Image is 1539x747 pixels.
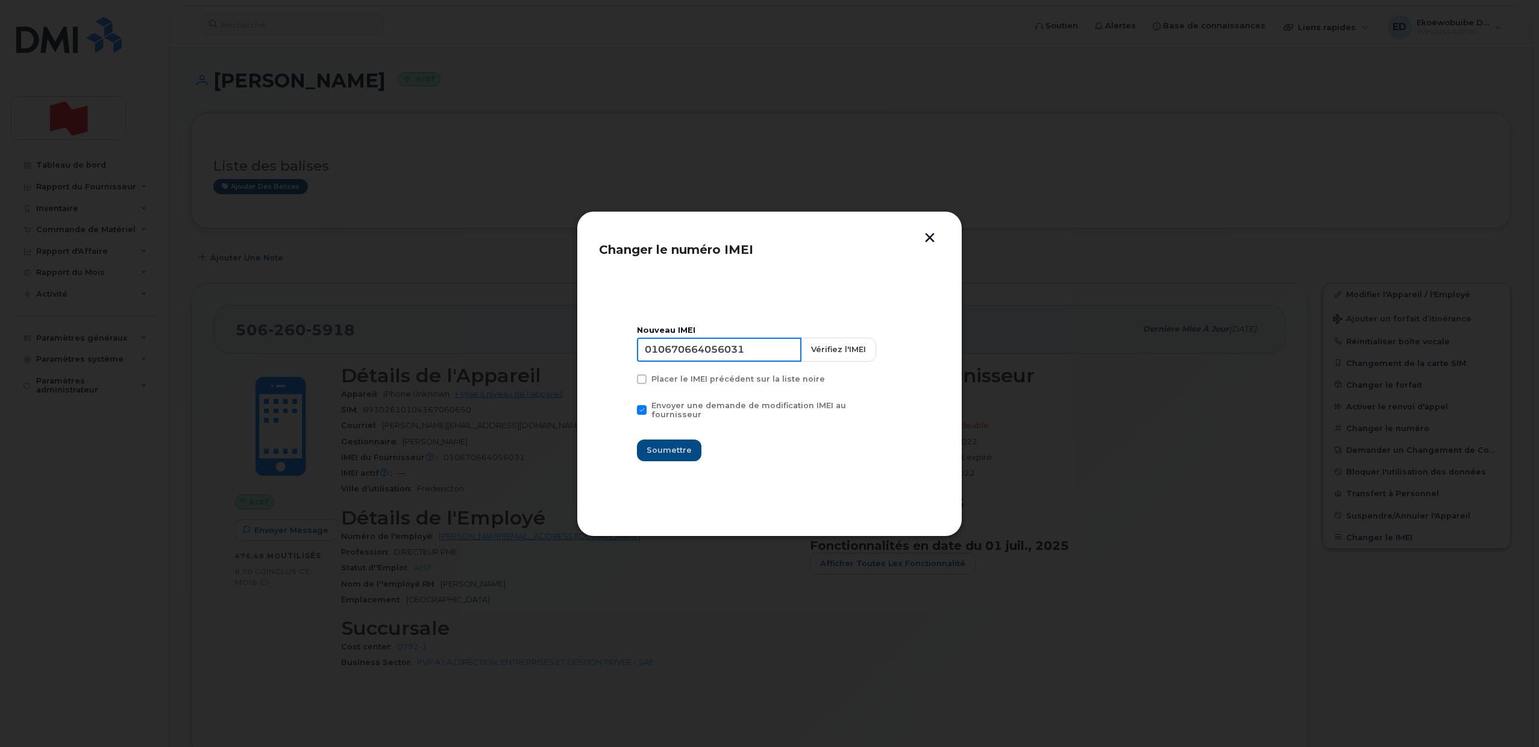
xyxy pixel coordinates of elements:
button: Vérifiez l'IMEI [801,338,876,362]
span: Envoyer une demande de modification IMEI au fournisseur [651,401,846,419]
input: Placer le IMEI précédent sur la liste noire [622,374,628,380]
span: Changer le numéro IMEI [599,242,753,257]
span: Soumettre [647,444,692,456]
input: Envoyer une demande de modification IMEI au fournisseur [622,401,628,407]
span: Placer le IMEI précédent sur la liste noire [651,374,825,383]
button: Soumettre [637,440,701,461]
div: Nouveau IMEI [637,326,902,335]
